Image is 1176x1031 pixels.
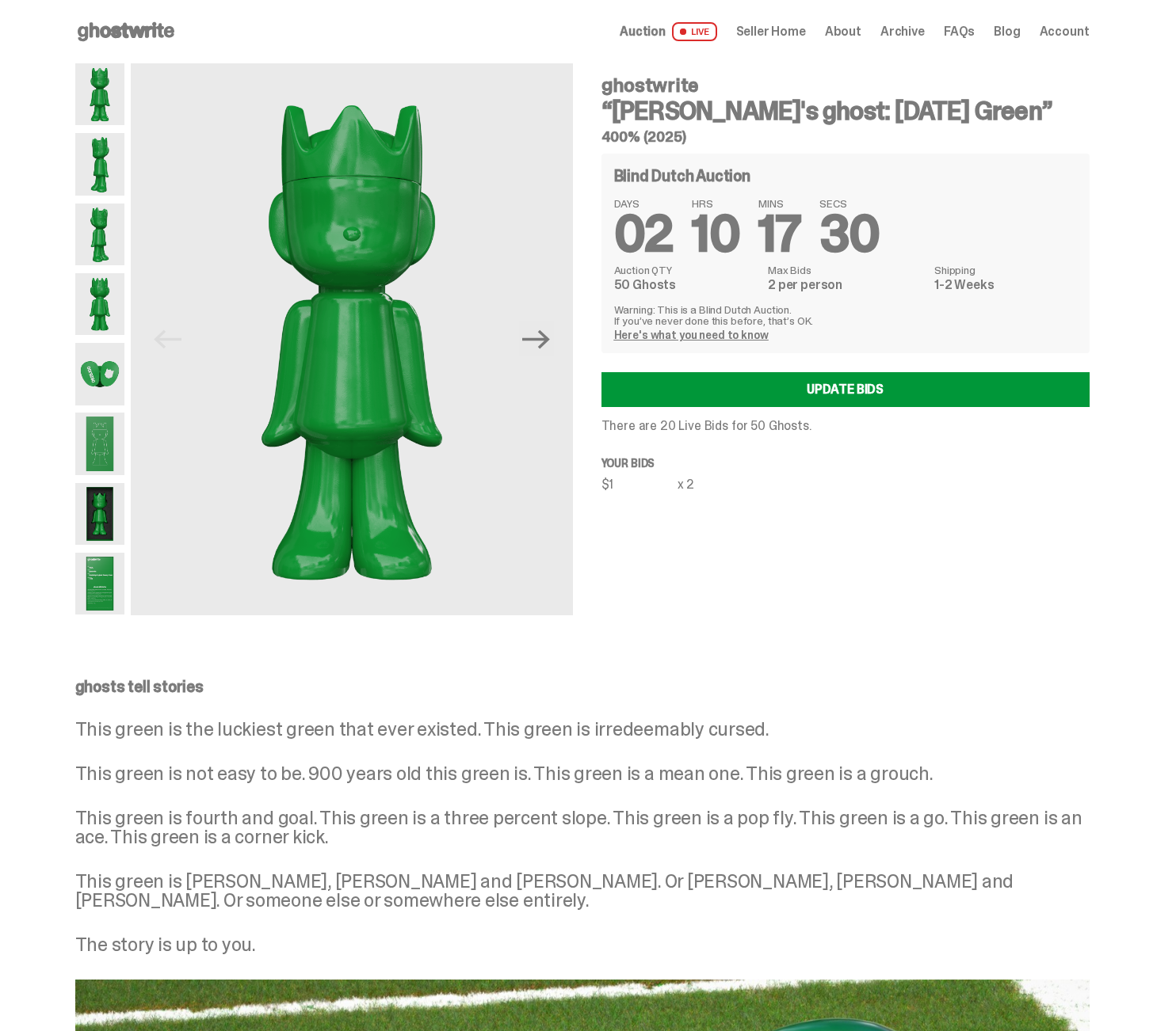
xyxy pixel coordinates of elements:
a: Auction LIVE [620,22,716,41]
a: Account [1040,25,1090,38]
a: Seller Home [736,25,806,38]
span: SECS [819,198,880,209]
img: Schrodinger_Green_Hero_2.png [75,133,125,195]
img: Schrodinger_Green_Hero_1.png [131,63,572,615]
a: FAQs [944,25,975,38]
img: Schrodinger_Green_Hero_6.png [75,273,125,335]
div: $1 [601,478,678,491]
a: Here's what you need to know [614,328,769,342]
p: This green is the luckiest green that ever existed. This green is irredeemably cursed. [75,720,1090,739]
img: Schrodinger_Green_Hero_13.png [75,483,125,545]
span: 30 [819,201,880,267]
dt: Auction QTY [614,264,758,276]
h4: ghostwrite [601,76,1090,95]
img: Schrodinger_Green_Hero_12.png [75,553,125,614]
dd: 50 Ghosts [614,279,758,291]
span: HRS [692,198,739,209]
p: The story is up to you. [75,935,1090,954]
span: 17 [758,201,800,267]
span: LIVE [672,22,717,41]
img: Schrodinger_Green_Hero_7.png [75,343,125,405]
dd: 1-2 Weeks [934,279,1076,291]
span: 02 [614,201,674,267]
button: Next [519,321,554,356]
p: Your bids [601,458,1090,469]
div: x 2 [678,478,695,491]
h5: 400% (2025) [601,130,1090,144]
p: There are 20 Live Bids for 50 Ghosts. [601,420,1090,432]
p: This green is not easy to be. 900 years old this green is. This green is a mean one. This green i... [75,764,1090,783]
a: Update Bids [601,372,1090,407]
img: Schrodinger_Green_Hero_9.png [75,413,125,474]
p: This green is [PERSON_NAME], [PERSON_NAME] and [PERSON_NAME]. Or [PERSON_NAME], [PERSON_NAME] and... [75,872,1090,910]
span: 10 [692,201,739,267]
a: Blog [994,25,1020,38]
p: Warning: This is a Blind Dutch Auction. If you’ve never done this before, that’s OK. [614,304,1077,326]
dt: Max Bids [768,264,925,276]
h3: “[PERSON_NAME]'s ghost: [DATE] Green” [601,98,1090,124]
span: Auction [620,25,666,38]
p: ghosts tell stories [75,679,1090,694]
img: Schrodinger_Green_Hero_3.png [75,204,125,265]
p: This green is fourth and goal. This green is a three percent slope. This green is a pop fly. This... [75,808,1090,846]
dt: Shipping [934,264,1076,276]
img: Schrodinger_Green_Hero_1.png [75,63,125,125]
span: DAYS [614,198,674,209]
h4: Blind Dutch Auction [614,168,750,184]
a: Archive [880,25,925,38]
dd: 2 per person [768,279,925,291]
span: MINS [758,198,800,209]
a: About [825,25,861,38]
